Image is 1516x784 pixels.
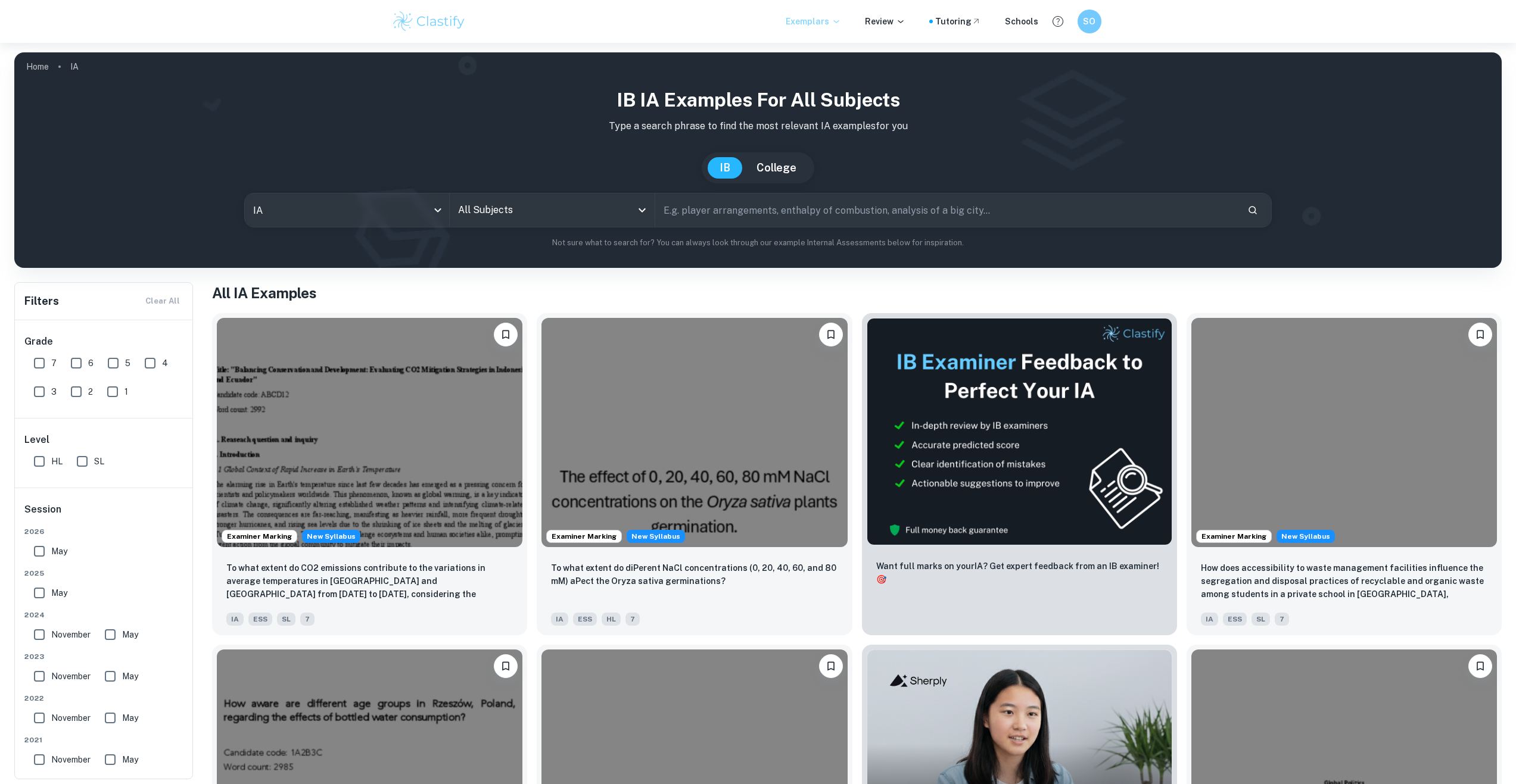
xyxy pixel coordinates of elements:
[24,86,1492,114] h1: IB IA examples for all subjects
[51,586,67,599] span: May
[51,628,91,641] span: November
[1275,613,1289,626] span: 7
[391,10,467,33] img: Clastify logo
[125,357,130,370] span: 5
[162,357,168,370] span: 4
[1005,15,1038,28] a: Schools
[122,628,138,641] span: May
[24,568,184,579] span: 2025
[124,385,128,398] span: 1
[1243,200,1263,220] button: Search
[302,530,360,543] span: New Syllabus
[494,323,518,346] button: Bookmark
[14,52,1502,268] img: profile cover
[1048,11,1068,32] button: Help and Feedback
[551,561,838,588] p: To what extent do diPerent NaCl concentrations (0, 20, 40, 60, and 80 mM) aPect the Oryza sativa ...
[1201,613,1218,626] span: IA
[1191,318,1497,547] img: ESS IA example thumbnail: How does accessibility to waste manageme
[547,531,621,542] span: Examiner Marking
[786,15,841,28] p: Exemplars
[625,613,640,626] span: 7
[51,670,91,683] span: November
[819,654,843,678] button: Bookmark
[819,323,843,346] button: Bookmark
[708,157,742,179] button: IB
[24,335,184,349] h6: Grade
[88,357,94,370] span: 6
[24,502,184,526] h6: Session
[1468,654,1492,678] button: Bookmark
[655,193,1238,227] input: E.g. player arrangements, enthalpy of combustion, analysis of a big city...
[88,385,93,398] span: 2
[70,60,79,73] p: IA
[876,560,1163,586] p: Want full marks on your IA ? Get expert feedback from an IB examiner!
[494,654,518,678] button: Bookmark
[935,15,981,28] a: Tutoring
[865,15,905,28] p: Review
[122,753,138,766] span: May
[24,433,184,447] h6: Level
[1187,313,1502,635] a: Examiner MarkingStarting from the May 2026 session, the ESS IA requirements have changed. We crea...
[24,610,184,620] span: 2024
[245,193,450,227] div: IA
[1223,613,1247,626] span: ESS
[24,735,184,745] span: 2021
[122,711,138,724] span: May
[862,313,1177,635] a: ThumbnailWant full marks on yourIA? Get expert feedback from an IB examiner!
[51,455,63,468] span: HL
[1468,323,1492,346] button: Bookmark
[122,670,138,683] span: May
[226,613,244,626] span: IA
[867,318,1172,545] img: Thumbnail
[1082,15,1096,28] h6: SO
[212,313,527,635] a: Examiner MarkingStarting from the May 2026 session, the ESS IA requirements have changed. We crea...
[24,693,184,704] span: 2022
[551,613,568,626] span: IA
[212,282,1502,304] h1: All IA Examples
[226,561,513,602] p: To what extent do CO2 emissions contribute to the variations in average temperatures in Indonesia...
[51,753,91,766] span: November
[222,531,297,542] span: Examiner Marking
[24,119,1492,133] p: Type a search phrase to find the most relevant IA examples for you
[51,545,67,558] span: May
[1252,613,1270,626] span: SL
[541,318,847,547] img: ESS IA example thumbnail: To what extent do diPerent NaCl concentr
[745,157,808,179] button: College
[51,385,57,398] span: 3
[277,613,295,626] span: SL
[876,574,886,584] span: 🎯
[602,613,621,626] span: HL
[1078,10,1101,33] button: SO
[217,318,522,547] img: ESS IA example thumbnail: To what extent do CO2 emissions contribu
[1201,561,1487,602] p: How does accessibility to waste management facilities influence the segregation and disposal prac...
[300,613,315,626] span: 7
[24,651,184,662] span: 2023
[24,526,184,537] span: 2026
[573,613,597,626] span: ESS
[1197,531,1271,542] span: Examiner Marking
[627,530,685,543] div: Starting from the May 2026 session, the ESS IA requirements have changed. We created this exempla...
[634,202,650,218] button: Open
[1277,530,1335,543] span: New Syllabus
[537,313,852,635] a: Examiner MarkingStarting from the May 2026 session, the ESS IA requirements have changed. We crea...
[24,293,59,310] h6: Filters
[1277,530,1335,543] div: Starting from the May 2026 session, the ESS IA requirements have changed. We created this exempla...
[51,357,57,370] span: 7
[26,58,49,75] a: Home
[94,455,104,468] span: SL
[627,530,685,543] span: New Syllabus
[302,530,360,543] div: Starting from the May 2026 session, the ESS IA requirements have changed. We created this exempla...
[248,613,272,626] span: ESS
[51,711,91,724] span: November
[24,237,1492,249] p: Not sure what to search for? You can always look through our example Internal Assessments below f...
